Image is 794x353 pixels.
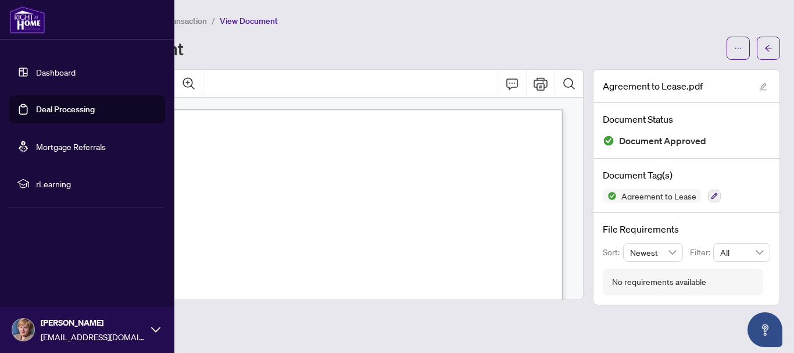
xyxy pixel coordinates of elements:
[603,246,623,259] p: Sort:
[41,330,145,343] span: [EMAIL_ADDRESS][DOMAIN_NAME]
[12,319,34,341] img: Profile Icon
[603,112,770,126] h4: Document Status
[603,168,770,182] h4: Document Tag(s)
[603,189,617,203] img: Status Icon
[145,16,207,26] span: View Transaction
[36,177,157,190] span: rLearning
[612,276,706,288] div: No requirements available
[720,244,763,261] span: All
[619,133,706,149] span: Document Approved
[36,104,95,115] a: Deal Processing
[603,79,703,93] span: Agreement to Lease.pdf
[9,6,45,34] img: logo
[734,44,742,52] span: ellipsis
[764,44,772,52] span: arrow-left
[690,246,713,259] p: Filter:
[220,16,278,26] span: View Document
[617,192,701,200] span: Agreement to Lease
[36,67,76,77] a: Dashboard
[759,83,767,91] span: edit
[212,14,215,27] li: /
[603,135,614,147] img: Document Status
[630,244,677,261] span: Newest
[36,141,106,152] a: Mortgage Referrals
[41,316,145,329] span: [PERSON_NAME]
[747,312,782,347] button: Open asap
[603,222,770,236] h4: File Requirements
